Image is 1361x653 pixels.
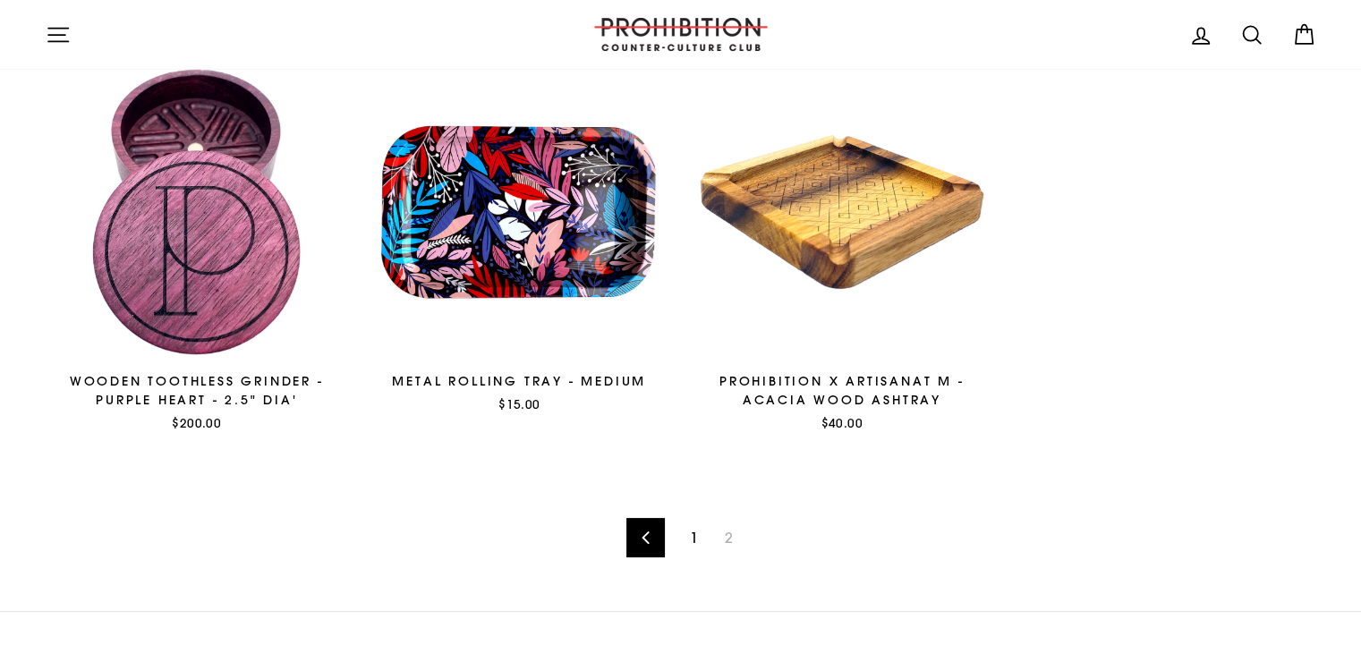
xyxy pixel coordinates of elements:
div: $15.00 [368,395,671,413]
a: PROHIBITION X ARTISANAT M - ACACIA WOOD ASHTRAY$40.00 [691,61,994,438]
a: METAL ROLLING TRAY - MEDIUM$15.00 [368,61,671,420]
a: 1 [679,523,709,552]
div: METAL ROLLING TRAY - MEDIUM [368,372,671,391]
img: PROHIBITION COUNTER-CULTURE CLUB [591,18,770,51]
div: $200.00 [46,414,349,432]
div: $40.00 [691,414,994,432]
a: WOODEN TOOTHLESS GRINDER - PURPLE HEART - 2.5" DIA'$200.00 [46,61,349,438]
div: PROHIBITION X ARTISANAT M - ACACIA WOOD ASHTRAY [691,372,994,410]
div: WOODEN TOOTHLESS GRINDER - PURPLE HEART - 2.5" DIA' [46,372,349,410]
span: 2 [713,523,743,552]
